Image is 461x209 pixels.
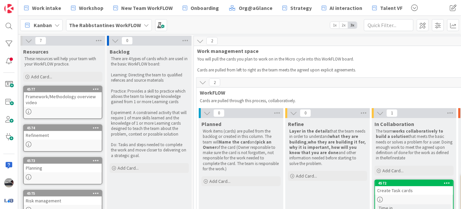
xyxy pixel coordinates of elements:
[374,121,414,127] span: In Collaboration
[288,121,304,127] span: Refine
[27,87,102,92] div: 4577
[4,178,14,188] img: jB
[110,48,130,55] span: Backlog
[376,129,452,161] p: The team that meets the basic needs or solves a problem for a user. Doing enough work to meet the...
[79,4,103,12] span: Workshop
[376,128,444,139] strong: works collaboratively to build a solution
[111,89,188,105] p: Practice: Provides a skill to practice which allows the team to leverage knowledge gained from 1 ...
[380,4,403,12] span: Talent VF
[296,173,317,179] span: Add Card...
[34,21,52,29] span: Kanban
[348,22,357,28] span: 3x
[111,56,188,67] p: There are 4 types of cards which are used in the basic WorkFLOW board:
[32,4,61,12] span: Work intake
[31,74,52,80] span: Add Card...
[300,109,311,117] span: 0
[24,125,102,140] div: 4574Refinement
[24,86,102,107] div: 4577Framework/Methodology overview video
[289,128,330,134] strong: Layer in the details
[203,129,279,172] p: Work items (cards) are pulled from the backlog or created in this column. The team will and of th...
[209,178,230,184] span: Add Card...
[179,2,223,14] a: Onboarding
[27,191,102,196] div: 4575
[24,190,102,205] div: 4575Risk management
[24,158,102,172] div: 4573Planning
[318,2,366,14] a: AI interaction
[27,158,102,163] div: 4573
[24,92,102,107] div: Framework/Methodology overview video
[386,155,397,161] em: Refine
[109,2,177,14] a: New Team WorkFLOW
[289,134,359,145] strong: what they are building
[24,125,102,131] div: 4574
[24,196,102,205] div: Risk management
[35,37,46,45] span: 7
[20,2,65,14] a: Work intake
[24,164,102,172] div: Planning
[213,109,225,117] span: 0
[375,180,453,195] div: 4572Create Task cards
[203,139,272,150] strong: pick an Owner
[278,2,316,14] a: Strategy
[4,4,14,13] img: Visit kanbanzone.com
[24,56,101,67] p: These resources will help your team with your WorkFLOW practice.
[378,181,453,186] div: 4572
[201,121,221,127] span: Planned
[27,126,102,130] div: 4574
[4,196,14,205] img: avatar
[67,2,107,14] a: Workshop
[191,4,219,12] span: Onboarding
[239,4,272,12] span: Org@aGlance
[206,37,218,45] span: 2
[121,4,173,12] span: New Team WorkFLOW
[330,22,339,28] span: 1x
[364,19,413,31] input: Quick Filter...
[111,110,188,137] p: Experiment: A constrained activity that will require 1 of mare skills learned and the knowledge o...
[289,139,367,156] strong: who they are building it for, why it is important, how will you know that you are done
[122,37,133,45] span: 0
[111,142,188,158] p: Do: Tasks and steps needed to complete the work and move closer to delivering on a strategic goal.
[330,4,362,12] span: AI interaction
[118,165,139,171] span: Add Card...
[290,4,312,12] span: Strategy
[368,2,407,14] a: Talent VF
[375,186,453,195] div: Create Task cards
[24,86,102,92] div: 4577
[225,2,276,14] a: Org@aGlance
[69,22,141,28] b: The Rabbstantines WorkFLOW
[111,72,188,83] p: Learning: Directing the team to qualified refences and source materials
[219,139,250,145] strong: Name the card
[23,48,49,55] span: Resources
[339,22,348,28] span: 2x
[209,78,220,86] span: 2
[289,129,366,166] p: that the team needs in order to understand , and other information needed before starting to solv...
[24,190,102,196] div: 4575
[382,168,404,174] span: Add Card...
[375,180,453,186] div: 4572
[386,109,398,117] span: 1
[24,131,102,140] div: Refinement
[24,158,102,164] div: 4573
